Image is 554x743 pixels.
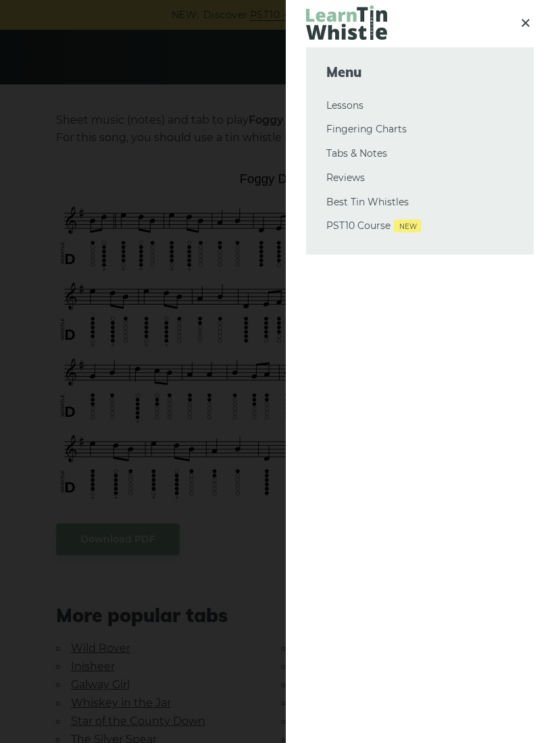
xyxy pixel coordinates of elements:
a: Tabs & Notes [326,146,513,162]
img: LearnTinWhistle.com [306,5,387,40]
a: Lessons [326,98,513,114]
span: Menu [326,63,513,82]
a: Best Tin Whistles [326,195,513,211]
a: Fingering Charts [326,122,513,138]
a: PST10 CourseNew [326,218,513,234]
a: LearnTinWhistle.com [306,26,387,43]
a: Reviews [326,170,513,186]
span: New [394,220,422,232]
